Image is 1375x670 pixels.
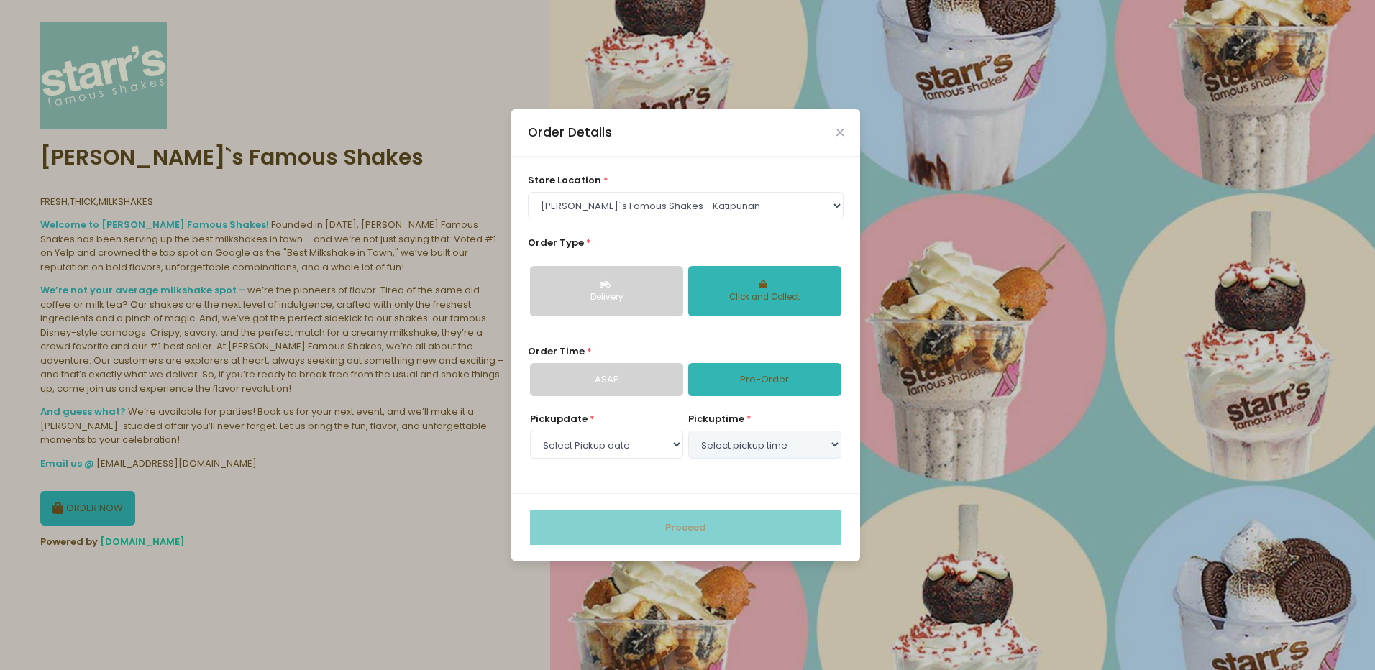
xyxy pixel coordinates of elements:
a: ASAP [530,363,683,396]
span: pickup time [688,412,744,426]
button: Click and Collect [688,266,841,316]
a: Pre-Order [688,363,841,396]
button: Delivery [530,266,683,316]
div: Delivery [540,291,673,304]
button: Close [836,129,844,136]
span: Order Type [528,236,584,249]
div: Click and Collect [698,291,831,304]
div: Order Details [528,123,612,142]
span: store location [528,173,601,187]
button: Proceed [530,510,841,545]
span: Order Time [528,344,585,358]
span: Pickup date [530,412,588,426]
